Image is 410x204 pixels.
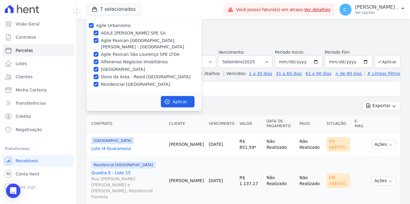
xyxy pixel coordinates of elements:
label: Dono da Área - Resid [GEOGRAPHIC_DATA] [101,74,191,80]
th: Pago [297,115,324,132]
a: Conta Hent [2,168,74,180]
th: Situação [324,115,352,132]
button: Ações [372,176,396,185]
a: Clientes [2,71,74,83]
a: [DATE] [209,178,223,183]
label: Residencial [GEOGRAPHIC_DATA] [101,81,170,88]
span: Contratos [16,34,36,40]
button: C. [PERSON_NAME] . Ver opções [335,1,410,18]
span: Negativação [16,127,42,133]
a: Visão Geral [2,18,74,30]
label: [GEOGRAPHIC_DATA] [101,66,145,73]
td: Não Realizado [297,132,324,157]
a: Contratos [2,31,74,43]
span: Rua [PERSON_NAME] [PERSON_NAME] e [PERSON_NAME], Residencial Floresta [91,176,164,200]
td: Não Realizado [264,132,297,157]
a: Crédito [2,110,74,122]
a: [DATE] [209,142,223,147]
a: Lote I4 Guaranesia [91,145,164,151]
label: Alfenense Negócios Imobiliários [101,59,168,65]
label: Agile Pavican São Lourenço SPE LTDA [101,51,179,58]
a: 1 a 30 dias [249,71,272,76]
label: ↯ Atalhos [199,71,220,76]
a: Recebíveis [2,155,74,167]
span: Crédito [16,113,31,119]
span: Você possui fatura(s) em atraso. [236,7,330,13]
span: Conta Hent [16,171,39,177]
a: ✗ Limpar Filtros [364,71,400,76]
span: Minha Carteira [16,87,47,93]
input: Buscar por nome do lote ou do cliente [98,83,398,95]
th: Contrato [86,115,167,132]
button: 7 selecionados [86,4,141,15]
label: Período Fim: [325,49,372,55]
td: [PERSON_NAME] [167,132,206,157]
th: E-mail [352,115,369,132]
span: Residencial [GEOGRAPHIC_DATA] [91,161,155,169]
div: Open Intercom Messenger [6,184,20,198]
a: Minha Carteira [2,84,74,96]
a: Negativação [2,124,74,136]
a: 31 a 60 dias [276,71,302,76]
a: Lotes [2,58,74,70]
th: Valor [237,115,264,132]
label: Vencimento: [219,50,245,55]
button: Ações [372,140,396,149]
div: Plataformas [5,145,72,152]
span: Lotes [16,61,27,67]
a: 61 a 90 dias [306,71,331,76]
span: [GEOGRAPHIC_DATA] [91,137,134,144]
label: Agile Pavican [GEOGRAPHIC_DATA][PERSON_NAME] - [GEOGRAPHIC_DATA] [101,37,202,50]
span: C. [343,7,348,12]
label: Agile Urbanismo [96,23,131,28]
p: Ver opções [355,10,398,15]
a: Transferências [2,97,74,109]
span: Clientes [16,74,32,80]
button: Aplicar [161,96,194,107]
td: R$ 851,59 [237,132,264,157]
span: Recebíveis [16,158,38,164]
label: Período Inicío: [275,50,304,55]
p: [PERSON_NAME] . [355,4,398,10]
th: Data de Pagamento [264,115,297,132]
button: Exportar [363,101,400,110]
span: Parcelas [16,47,33,53]
a: Quadra E - Lote 15Rua [PERSON_NAME] [PERSON_NAME] e [PERSON_NAME], Residencial Floresta [91,170,164,200]
a: Ver detalhes [304,7,330,12]
span: Transferências [16,100,46,106]
div: Em Aberto [327,173,350,188]
a: + de 90 dias [335,71,362,76]
button: Aplicar [375,55,400,68]
th: Vencimento [206,115,237,132]
a: Parcelas [2,44,74,56]
span: Visão Geral [16,21,40,27]
label: Vencidos: [224,71,246,76]
label: AGILE [PERSON_NAME] SPE SA [101,30,166,36]
h2: Parcelas [86,24,400,35]
div: Em Aberto [327,137,350,151]
th: Cliente [167,115,206,132]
